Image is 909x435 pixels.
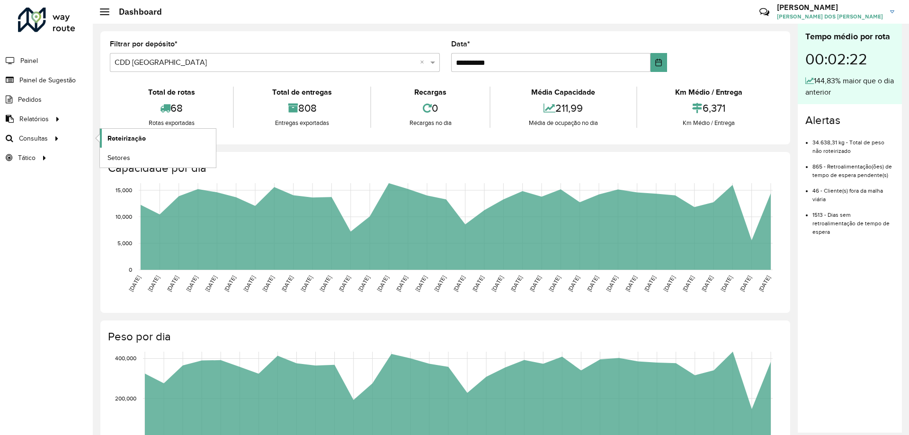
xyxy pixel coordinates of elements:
label: Filtrar por depósito [110,38,178,50]
span: Relatórios [19,114,49,124]
text: 400,000 [115,355,136,362]
text: 200,000 [115,395,136,401]
h4: Peso por dia [108,330,781,344]
div: Recargas [374,87,487,98]
span: Tático [18,153,36,163]
div: Média Capacidade [493,87,633,98]
text: [DATE] [261,275,275,293]
li: 34.638,31 kg - Total de peso não roteirizado [812,131,894,155]
span: Clear all [420,57,428,68]
text: [DATE] [509,275,523,293]
div: Total de entregas [236,87,367,98]
text: [DATE] [471,275,485,293]
li: 46 - Cliente(s) fora da malha viária [812,179,894,204]
div: 144,83% maior que o dia anterior [805,75,894,98]
span: [PERSON_NAME] DOS [PERSON_NAME] [777,12,883,21]
text: 5,000 [117,240,132,246]
text: [DATE] [490,275,504,293]
label: Data [451,38,470,50]
span: Consultas [19,133,48,143]
text: [DATE] [720,275,733,293]
button: Choose Date [651,53,667,72]
text: [DATE] [452,275,466,293]
a: Contato Rápido [754,2,775,22]
text: [DATE] [356,275,370,293]
div: Total de rotas [112,87,231,98]
text: [DATE] [643,275,657,293]
text: [DATE] [338,275,351,293]
span: Painel [20,56,38,66]
text: [DATE] [414,275,428,293]
h4: Alertas [805,114,894,127]
a: Roteirização [100,129,216,148]
text: [DATE] [681,275,695,293]
div: 0 [374,98,487,118]
span: Roteirização [107,133,146,143]
text: [DATE] [223,275,237,293]
div: Rotas exportadas [112,118,231,128]
text: [DATE] [528,275,542,293]
a: Setores [100,148,216,167]
h4: Capacidade por dia [108,161,781,175]
div: Km Médio / Entrega [640,87,778,98]
text: [DATE] [624,275,638,293]
text: [DATE] [166,275,179,293]
span: Pedidos [18,95,42,105]
span: Painel de Sugestão [19,75,76,85]
text: [DATE] [662,275,676,293]
span: Setores [107,153,130,163]
text: [DATE] [700,275,714,293]
text: 10,000 [116,213,132,220]
text: [DATE] [242,275,256,293]
li: 1513 - Dias sem retroalimentação de tempo de espera [812,204,894,236]
div: Entregas exportadas [236,118,367,128]
text: [DATE] [395,275,409,293]
h2: Dashboard [109,7,162,17]
text: [DATE] [757,275,771,293]
text: [DATE] [548,275,561,293]
text: [DATE] [299,275,313,293]
text: [DATE] [605,275,619,293]
text: [DATE] [586,275,599,293]
text: [DATE] [567,275,580,293]
text: [DATE] [433,275,447,293]
div: Tempo médio por rota [805,30,894,43]
text: [DATE] [376,275,390,293]
text: 15,000 [116,187,132,193]
text: [DATE] [204,275,218,293]
div: 808 [236,98,367,118]
div: Km Médio / Entrega [640,118,778,128]
div: 211,99 [493,98,633,118]
text: [DATE] [280,275,294,293]
li: 865 - Retroalimentação(ões) de tempo de espera pendente(s) [812,155,894,179]
div: 6,371 [640,98,778,118]
div: 00:02:22 [805,43,894,75]
div: 68 [112,98,231,118]
h3: [PERSON_NAME] [777,3,883,12]
text: [DATE] [739,275,752,293]
text: [DATE] [319,275,332,293]
text: 0 [129,266,132,273]
div: Recargas no dia [374,118,487,128]
text: [DATE] [185,275,199,293]
text: [DATE] [128,275,142,293]
text: [DATE] [147,275,160,293]
div: Média de ocupação no dia [493,118,633,128]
